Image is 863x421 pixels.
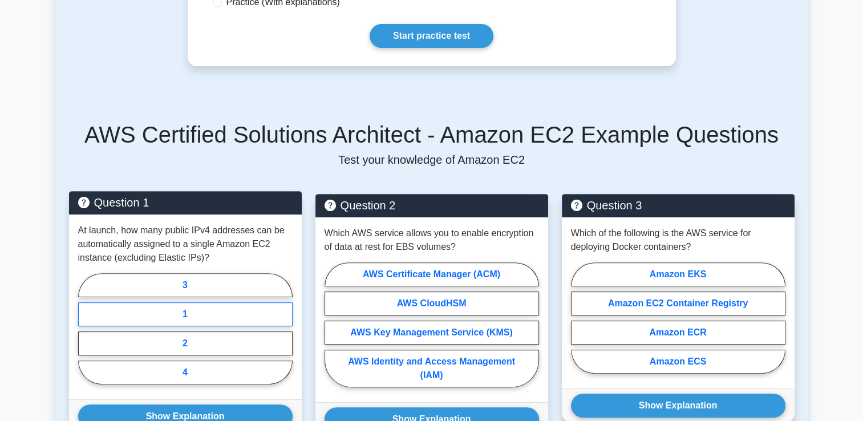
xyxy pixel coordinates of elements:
label: Amazon ECS [571,350,785,374]
label: 4 [78,361,293,384]
label: Amazon ECR [571,321,785,345]
label: Amazon EKS [571,262,785,286]
button: Show Explanation [571,394,785,418]
p: At launch, how many public IPv4 addresses can be automatically assigned to a single Amazon EC2 in... [78,224,293,265]
a: Start practice test [370,24,493,48]
label: AWS Identity and Access Management (IAM) [325,350,539,387]
label: Amazon EC2 Container Registry [571,292,785,315]
label: 1 [78,302,293,326]
h5: Question 1 [78,196,293,209]
label: AWS Certificate Manager (ACM) [325,262,539,286]
label: 2 [78,331,293,355]
p: Test your knowledge of Amazon EC2 [69,153,795,167]
h5: Question 3 [571,199,785,212]
label: AWS CloudHSM [325,292,539,315]
h5: Question 2 [325,199,539,212]
p: Which of the following is the AWS service for deploying Docker containers? [571,226,785,254]
label: AWS Key Management Service (KMS) [325,321,539,345]
h5: AWS Certified Solutions Architect - Amazon EC2 Example Questions [69,121,795,148]
label: 3 [78,273,293,297]
p: Which AWS service allows you to enable encryption of data at rest for EBS volumes? [325,226,539,254]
